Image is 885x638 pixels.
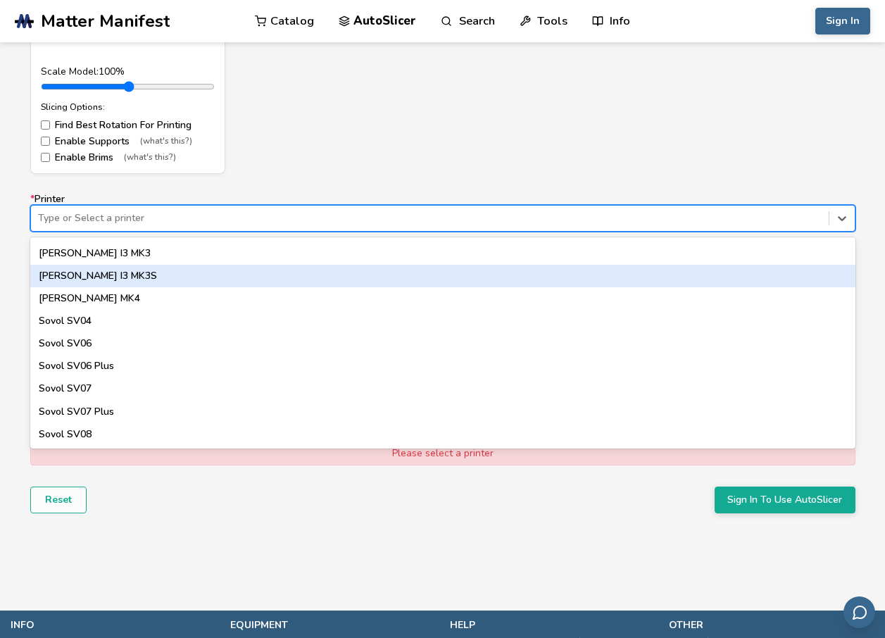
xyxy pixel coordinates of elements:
[30,310,855,332] div: Sovol SV04
[140,137,192,146] span: (what's this?)
[41,66,215,77] div: Scale Model: 100 %
[815,8,870,35] button: Sign In
[30,377,855,400] div: Sovol SV07
[41,11,170,31] span: Matter Manifest
[30,355,855,377] div: Sovol SV06 Plus
[124,153,176,163] span: (what's this?)
[41,153,50,162] input: Enable Brims(what's this?)
[41,137,50,146] input: Enable Supports(what's this?)
[41,35,215,45] div: File Size: 0.09MB
[450,618,655,632] p: help
[41,120,215,131] label: Find Best Rotation For Printing
[41,120,50,130] input: Find Best Rotation For Printing
[30,423,855,446] div: Sovol SV08
[41,136,215,147] label: Enable Supports
[30,194,855,232] label: Printer
[30,242,855,265] div: [PERSON_NAME] I3 MK3
[41,152,215,163] label: Enable Brims
[715,487,855,513] button: Sign In To Use AutoSlicer
[11,618,216,632] p: info
[30,265,855,287] div: [PERSON_NAME] I3 MK3S
[30,442,855,465] div: Please select a printer
[38,213,41,224] input: *PrinterType or Select a printerEnder 3 S1 ProEnder 3 V2Ender 3 V2 NeoEnder 3 V3Ender 3 V3 KEEnde...
[230,618,436,632] p: equipment
[30,401,855,423] div: Sovol SV07 Plus
[843,596,875,628] button: Send feedback via email
[669,618,874,632] p: other
[30,332,855,355] div: Sovol SV06
[30,487,87,513] button: Reset
[41,102,215,112] div: Slicing Options:
[30,287,855,310] div: [PERSON_NAME] MK4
